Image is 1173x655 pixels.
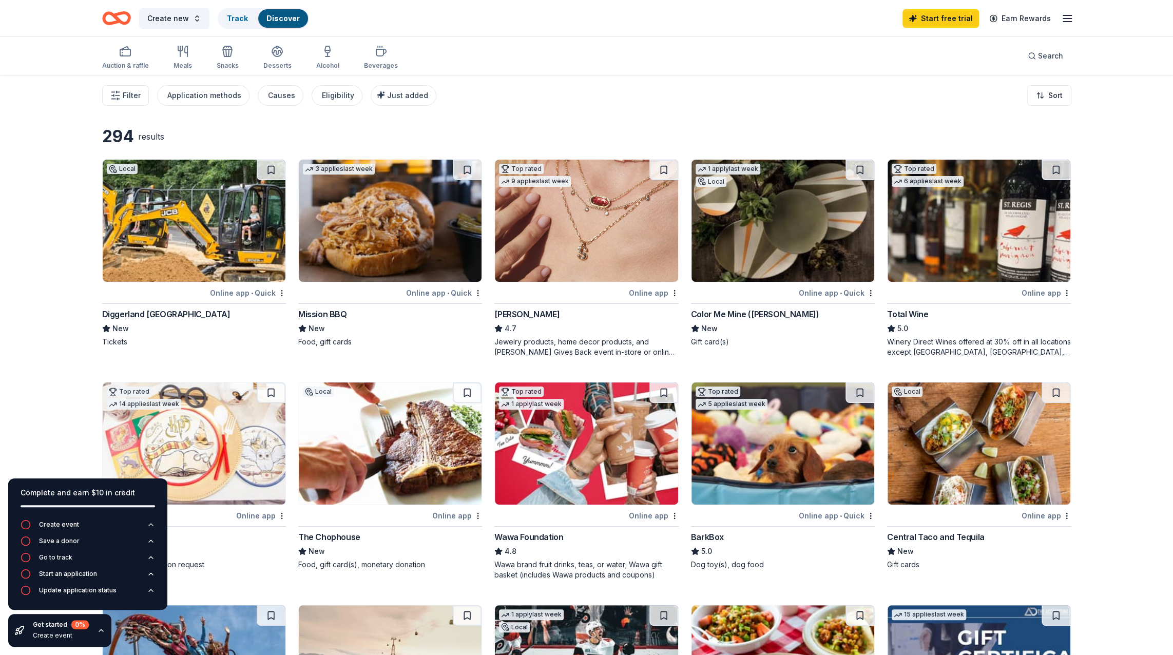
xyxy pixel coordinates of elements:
span: New [112,322,129,335]
div: 294 [102,126,134,147]
div: Online app Quick [210,286,286,299]
div: 9 applies last week [499,176,571,187]
div: Local [696,177,726,187]
a: Image for Wawa FoundationTop rated1 applylast weekOnline appWawa Foundation4.8Wawa brand fruit dr... [494,382,678,580]
div: Top rated [107,387,151,397]
div: Top rated [499,164,544,174]
span: 4.8 [505,545,516,557]
a: Image for Oriental TradingTop rated14 applieslast weekOnline appOriental Trading4.8Donation depen... [102,382,286,570]
a: Image for Color Me Mine (Voorhees)1 applylast weekLocalOnline app•QuickColor Me Mine ([PERSON_NAM... [691,159,875,347]
img: Image for Diggerland USA [103,160,285,282]
button: Desserts [263,41,292,75]
div: The Chophouse [298,531,360,543]
div: Online app [1021,509,1071,522]
button: Auction & raffle [102,41,149,75]
div: 14 applies last week [107,399,181,410]
div: Update application status [39,586,117,594]
div: Snacks [217,62,239,70]
div: Get started [33,620,89,629]
img: Image for Mission BBQ [299,160,482,282]
a: Earn Rewards [983,9,1057,28]
span: Sort [1048,89,1063,102]
img: Image for The Chophouse [299,382,482,505]
div: Wawa brand fruit drinks, teas, or water; Wawa gift basket (includes Wawa products and coupons) [494,560,678,580]
div: Complete and earn $10 in credit [21,487,155,499]
div: 1 apply last week [499,609,564,620]
div: 15 applies last week [892,609,966,620]
a: Image for BarkBoxTop rated5 applieslast weekOnline app•QuickBarkBox5.0Dog toy(s), dog food [691,382,875,570]
button: Causes [258,85,303,106]
div: Online app [432,509,482,522]
div: results [138,130,164,143]
img: Image for Oriental Trading [103,382,285,505]
div: Top rated [499,387,544,397]
div: Online app Quick [406,286,482,299]
div: Desserts [263,62,292,70]
span: Just added [387,91,428,100]
img: Image for Kendra Scott [495,160,678,282]
img: Image for Total Wine [888,160,1070,282]
span: New [309,545,325,557]
button: Search [1020,46,1071,66]
img: Image for Central Taco and Tequila [888,382,1070,505]
div: Alcohol [316,62,339,70]
a: Image for The ChophouseLocalOnline appThe ChophouseNewFood, gift card(s), monetary donation [298,382,482,570]
div: Online app [629,286,679,299]
div: Top rated [892,164,936,174]
div: Top rated [696,387,740,397]
span: 4.7 [505,322,516,335]
div: [PERSON_NAME] [494,308,560,320]
button: Start an application [21,569,155,585]
img: Image for Wawa Foundation [495,382,678,505]
span: Search [1038,50,1063,62]
span: New [309,322,325,335]
div: Application methods [167,89,241,102]
div: Mission BBQ [298,308,347,320]
div: Wawa Foundation [494,531,563,543]
div: BarkBox [691,531,724,543]
span: 5.0 [701,545,712,557]
button: Go to track [21,552,155,569]
span: • [447,289,449,297]
button: Application methods [157,85,249,106]
div: Color Me Mine ([PERSON_NAME]) [691,308,819,320]
a: Start free trial [902,9,979,28]
span: New [701,322,718,335]
img: Image for Color Me Mine (Voorhees) [691,160,874,282]
button: Beverages [364,41,398,75]
div: Food, gift card(s), monetary donation [298,560,482,570]
button: Alcohol [316,41,339,75]
div: Tickets [102,337,286,347]
span: Filter [123,89,141,102]
div: Save a donor [39,537,80,545]
div: Create event [39,521,79,529]
a: Track [227,14,248,23]
div: Local [107,164,138,174]
div: 3 applies last week [303,164,375,175]
div: Food, gift cards [298,337,482,347]
div: 1 apply last week [696,164,760,175]
div: Meals [174,62,192,70]
span: 5.0 [897,322,908,335]
a: Image for Kendra ScottTop rated9 applieslast weekOnline app[PERSON_NAME]4.7Jewelry products, home... [494,159,678,357]
div: Gift card(s) [691,337,875,347]
div: Local [892,387,922,397]
div: Online app [629,509,679,522]
span: New [897,545,914,557]
button: Just added [371,85,436,106]
div: Donation depends on request [102,560,286,570]
span: • [840,289,842,297]
button: Meals [174,41,192,75]
div: Start an application [39,570,97,578]
div: Eligibility [322,89,354,102]
div: 5 applies last week [696,399,767,410]
div: Dog toy(s), dog food [691,560,875,570]
div: Create event [33,631,89,640]
div: Local [499,622,530,632]
button: Create event [21,519,155,536]
div: Auction & raffle [102,62,149,70]
button: Eligibility [312,85,362,106]
span: Create new [147,12,189,25]
div: Total Wine [887,308,928,320]
a: Image for Mission BBQ3 applieslast weekOnline app•QuickMission BBQNewFood, gift cards [298,159,482,347]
